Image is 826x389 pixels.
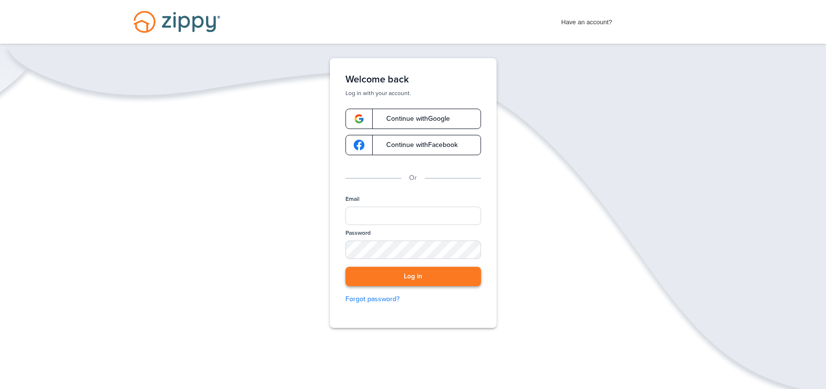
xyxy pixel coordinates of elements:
a: google-logoContinue withFacebook [345,135,481,155]
span: Have an account? [561,12,612,28]
p: Or [409,173,417,183]
span: Continue with Facebook [377,142,458,148]
h1: Welcome back [345,74,481,85]
span: Continue with Google [377,115,450,122]
a: Forgot password? [345,294,481,305]
input: Email [345,207,481,225]
label: Email [345,195,360,203]
a: google-logoContinue withGoogle [345,109,481,129]
p: Log in with your account. [345,89,481,97]
img: google-logo [354,140,364,150]
label: Password [345,229,371,237]
button: Log in [345,267,481,287]
img: google-logo [354,113,364,124]
input: Password [345,241,481,259]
